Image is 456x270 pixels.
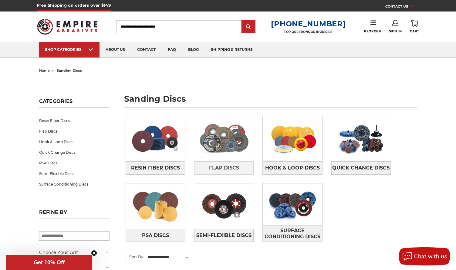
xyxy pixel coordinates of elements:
[37,15,98,38] img: Empire Abrasives
[142,230,169,241] span: PSA Discs
[331,161,391,174] a: Quick Change Discs
[126,185,185,227] img: PSA Discs
[399,247,450,265] button: Chat with us
[126,161,185,174] a: Resin Fiber Discs
[385,3,419,12] a: CONTACT US
[39,68,50,73] a: home
[131,42,162,58] a: contact
[389,29,402,33] span: Sign In
[196,230,252,241] span: Semi-Flexible Discs
[332,163,390,173] span: Quick Change Discs
[124,95,417,108] h1: sanding discs
[39,168,110,179] a: Semi-Flexible Discs
[39,126,110,137] a: Flap Discs
[91,250,97,256] button: Close teaser
[194,185,254,227] img: Semi-Flexible Discs
[414,254,447,259] span: Chat with us
[271,30,346,34] p: FOR QUESTIONS OR INQUIRIES
[209,163,239,173] span: Flap Discs
[45,47,93,52] div: SHOP CATEGORIES
[34,259,65,265] span: Get 10% Off
[39,158,110,168] a: PSA Discs
[39,209,110,219] h5: Refine by
[410,20,419,33] a: Cart
[147,253,192,262] select: Sort By:
[410,29,419,33] span: Cart
[39,137,110,147] a: Hook & Loop Discs
[242,21,255,33] input: Submit
[331,118,391,160] img: Quick Change Discs
[364,29,381,33] span: Reorder
[100,42,131,58] a: about us
[131,163,180,173] span: Resin Fiber Discs
[162,42,182,58] a: faq
[39,147,110,158] a: Quick Change Discs
[39,98,110,108] h5: Categories
[39,249,110,256] h5: Choose Your Grit
[205,42,259,58] a: shipping & returns
[126,252,144,261] label: Sort By:
[39,115,110,126] a: Resin Fiber Discs
[265,163,320,173] span: Hook & Loop Discs
[126,118,185,160] img: Resin Fiber Discs
[194,118,254,160] img: Flap Discs
[263,118,322,160] img: Hook & Loop Discs
[182,42,205,58] a: blog
[263,225,322,242] a: Surface Conditioning Discs
[6,255,92,270] div: Get 10% OffClose teaser
[126,229,185,242] a: PSA Discs
[194,161,254,174] a: Flap Discs
[194,229,254,242] a: Semi-Flexible Discs
[39,179,110,189] a: Surface Conditioning Discs
[364,20,381,33] a: Reorder
[263,183,322,225] img: Surface Conditioning Discs
[57,68,82,73] span: sanding discs
[271,19,346,28] a: [PHONE_NUMBER]
[263,161,322,174] a: Hook & Loop Discs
